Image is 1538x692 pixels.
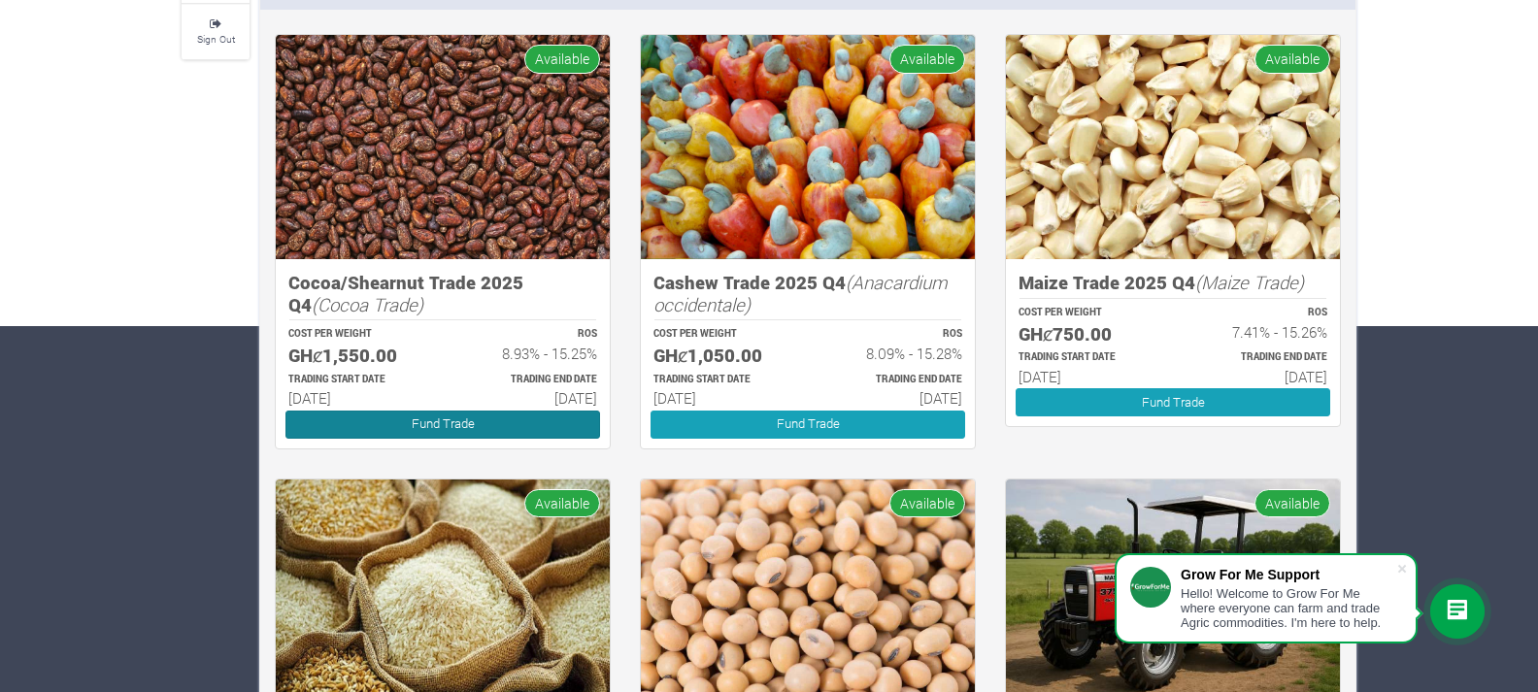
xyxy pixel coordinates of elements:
h6: 7.41% - 15.26% [1190,323,1327,341]
a: Fund Trade [651,411,965,439]
h6: [DATE] [460,389,597,407]
i: (Anacardium occidentale) [653,270,948,316]
p: ROS [825,327,962,342]
p: Estimated Trading Start Date [653,373,790,387]
span: Available [524,489,600,517]
p: Estimated Trading Start Date [1019,350,1155,365]
span: Available [1254,45,1330,73]
h5: GHȼ1,550.00 [288,345,425,367]
h5: GHȼ750.00 [1019,323,1155,346]
span: Available [524,45,600,73]
div: Hello! Welcome to Grow For Me where everyone can farm and trade Agric commodities. I'm here to help. [1181,586,1396,630]
small: Sign Out [197,32,235,46]
h5: GHȼ1,050.00 [653,345,790,367]
p: Estimated Trading Start Date [288,373,425,387]
span: Available [1254,489,1330,517]
p: COST PER WEIGHT [288,327,425,342]
h6: [DATE] [1019,368,1155,385]
img: growforme image [276,35,610,259]
span: Available [889,489,965,517]
h6: 8.09% - 15.28% [825,345,962,362]
p: Estimated Trading End Date [460,373,597,387]
h5: Cashew Trade 2025 Q4 [653,272,962,315]
img: growforme image [641,35,975,259]
i: (Maize Trade) [1195,270,1304,294]
p: Estimated Trading End Date [825,373,962,387]
p: ROS [1190,306,1327,320]
span: Available [889,45,965,73]
p: COST PER WEIGHT [1019,306,1155,320]
h6: [DATE] [1190,368,1327,385]
p: ROS [460,327,597,342]
p: Estimated Trading End Date [1190,350,1327,365]
h6: [DATE] [653,389,790,407]
div: Grow For Me Support [1181,567,1396,582]
a: Fund Trade [285,411,600,439]
a: Sign Out [182,5,250,58]
img: growforme image [1006,35,1340,259]
a: Fund Trade [1016,388,1330,416]
p: COST PER WEIGHT [653,327,790,342]
h5: Maize Trade 2025 Q4 [1019,272,1327,294]
h6: [DATE] [288,389,425,407]
h6: [DATE] [825,389,962,407]
h5: Cocoa/Shearnut Trade 2025 Q4 [288,272,597,315]
i: (Cocoa Trade) [312,292,423,316]
h6: 8.93% - 15.25% [460,345,597,362]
